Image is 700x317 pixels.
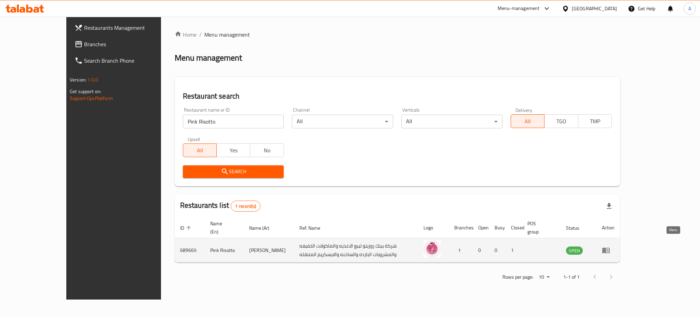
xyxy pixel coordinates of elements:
[205,238,244,263] td: Pink Risotto
[489,238,506,263] td: 0
[498,4,540,13] div: Menu-management
[250,143,284,157] button: No
[401,115,502,128] div: All
[566,246,583,255] div: OPEN
[449,238,473,263] td: 1
[596,217,620,238] th: Action
[473,217,489,238] th: Open
[292,115,393,128] div: All
[188,137,200,141] label: Upsell
[69,20,183,36] a: Restaurants Management
[418,217,449,238] th: Logo
[423,240,441,257] img: Pink Risotto
[175,238,205,263] td: 689665
[544,114,578,128] button: TGO
[253,145,281,155] span: No
[183,91,612,101] h2: Restaurant search
[244,238,294,263] td: [PERSON_NAME]
[527,219,552,236] span: POS group
[688,5,691,12] span: A
[473,238,489,263] td: 0
[175,217,620,263] table: enhanced table
[84,56,178,65] span: Search Branch Phone
[502,273,533,281] p: Rows per page:
[70,94,113,103] a: Support.OpsPlatform
[506,217,522,238] th: Closed
[175,52,242,63] h2: Menu management
[231,201,260,212] div: Total records count
[70,87,101,96] span: Get support on:
[183,115,284,128] input: Search for restaurant name or ID..
[183,165,284,178] button: Search
[601,198,617,214] div: Export file
[186,145,214,155] span: All
[249,224,278,232] span: Name (Ar)
[70,75,86,84] span: Version:
[87,75,98,84] span: 1.0.0
[180,200,260,212] h2: Restaurants list
[563,273,580,281] p: 1-1 of 1
[84,24,178,32] span: Restaurants Management
[69,52,183,69] a: Search Branch Phone
[175,30,620,39] nav: breadcrumb
[547,116,575,126] span: TGO
[449,217,473,238] th: Branches
[199,30,202,39] li: /
[219,145,247,155] span: Yes
[183,143,217,157] button: All
[514,116,542,126] span: All
[299,224,329,232] span: Ref. Name
[216,143,250,157] button: Yes
[188,167,279,176] span: Search
[572,5,617,12] div: [GEOGRAPHIC_DATA]
[294,238,418,263] td: شركة بينك روزيتو لبيع الاغذيه والماكولات الخفيفه والمشروبات البارده والساخنه والايسكريم المتنقله
[489,217,506,238] th: Busy
[515,107,533,112] label: Delivery
[231,203,260,210] span: 1 record(s)
[204,30,250,39] span: Menu management
[175,30,197,39] a: Home
[506,238,522,263] td: 1
[581,116,609,126] span: TMP
[566,247,583,255] span: OPEN
[511,114,544,128] button: All
[566,224,588,232] span: Status
[69,36,183,52] a: Branches
[180,224,193,232] span: ID
[536,272,552,282] div: Rows per page:
[84,40,178,48] span: Branches
[210,219,236,236] span: Name (En)
[578,114,612,128] button: TMP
